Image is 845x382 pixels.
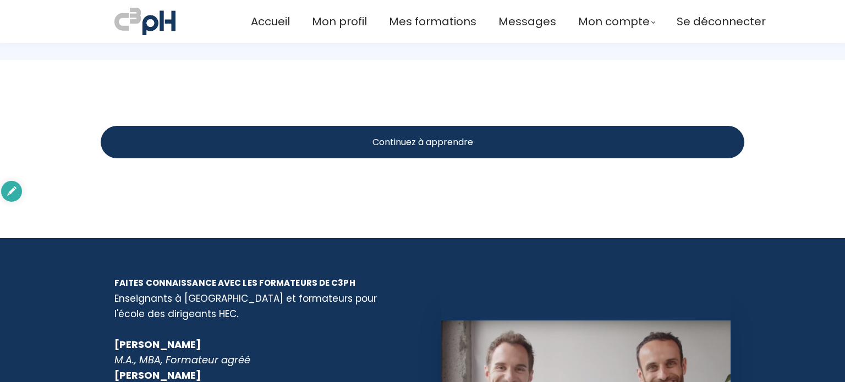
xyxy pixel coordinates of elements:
[1,181,22,202] div: authoring options
[312,13,367,31] a: Mon profil
[677,13,766,31] a: Se déconnecter
[114,276,404,289] div: Faites connaissance avec les formateurs de C3pH
[372,135,473,149] span: Continuez à apprendre
[114,5,175,37] img: a70bc7685e0efc0bd0b04b3506828469.jpeg
[251,13,290,31] a: Accueil
[114,291,404,322] div: Enseignants à [GEOGRAPHIC_DATA] et formateurs pour l'école des dirigeants HEC.
[389,13,476,31] a: Mes formations
[578,13,650,31] span: Mon compte
[114,353,250,367] i: M.A., MBA, Formateur agréé
[498,13,556,31] a: Messages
